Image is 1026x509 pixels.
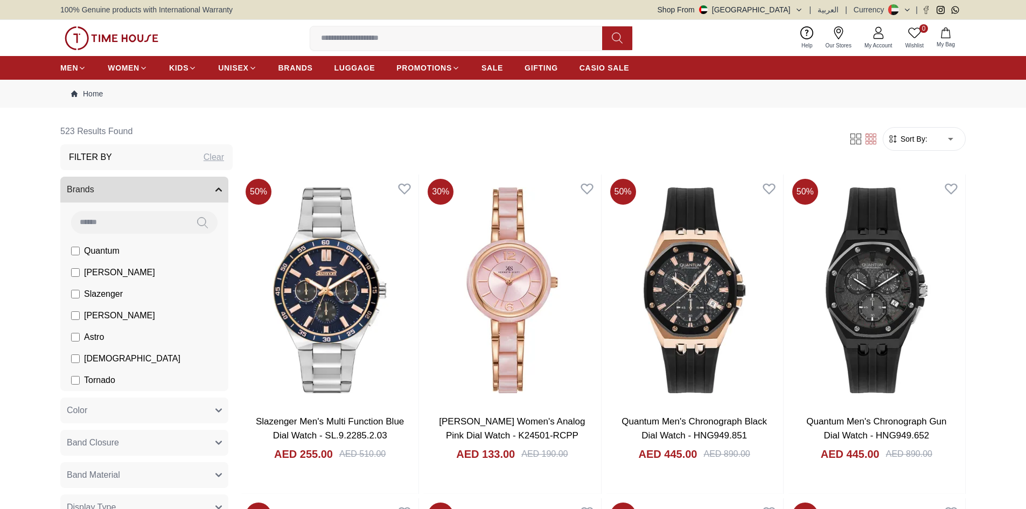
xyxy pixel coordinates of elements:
[334,58,375,78] a: LUGGAGE
[60,462,228,488] button: Band Material
[922,6,930,14] a: Facebook
[60,80,966,108] nav: Breadcrumb
[334,62,375,73] span: LUGGAGE
[860,41,897,50] span: My Account
[84,266,155,279] span: [PERSON_NAME]
[71,290,80,298] input: Slazenger
[218,58,256,78] a: UNISEX
[854,4,889,15] div: Currency
[898,134,927,144] span: Sort By:
[525,58,558,78] a: GIFTING
[84,288,123,301] span: Slazenger
[339,448,386,461] div: AED 510.00
[67,404,87,417] span: Color
[481,58,503,78] a: SALE
[580,58,630,78] a: CASIO SALE
[67,469,120,482] span: Band Material
[84,352,180,365] span: [DEMOGRAPHIC_DATA]
[60,177,228,203] button: Brands
[71,333,80,341] input: Astro
[888,134,927,144] button: Sort By:
[108,58,148,78] a: WOMEN
[788,175,965,406] img: Quantum Men's Chronograph Gun Dial Watch - HNG949.652
[703,448,750,461] div: AED 890.00
[396,62,452,73] span: PROMOTIONS
[84,309,155,322] span: [PERSON_NAME]
[951,6,959,14] a: Whatsapp
[658,4,803,15] button: Shop From[GEOGRAPHIC_DATA]
[60,4,233,15] span: 100% Genuine products with International Warranty
[699,5,708,14] img: United Arab Emirates
[901,41,928,50] span: Wishlist
[930,25,961,51] button: My Bag
[278,58,313,78] a: BRANDS
[428,179,453,205] span: 30 %
[60,118,233,144] h6: 523 Results Found
[278,62,313,73] span: BRANDS
[218,62,248,73] span: UNISEX
[241,175,418,406] img: Slazenger Men's Multi Function Blue Dial Watch - SL.9.2285.2.03
[932,40,959,48] span: My Bag
[84,245,120,257] span: Quantum
[818,4,839,15] button: العربية
[610,179,636,205] span: 50 %
[792,179,818,205] span: 50 %
[65,26,158,50] img: ...
[60,62,78,73] span: MEN
[60,58,86,78] a: MEN
[456,447,515,462] h4: AED 133.00
[71,354,80,363] input: [DEMOGRAPHIC_DATA]
[71,268,80,277] input: [PERSON_NAME]
[67,183,94,196] span: Brands
[256,416,404,441] a: Slazenger Men's Multi Function Blue Dial Watch - SL.9.2285.2.03
[84,331,104,344] span: Astro
[71,247,80,255] input: Quantum
[108,62,139,73] span: WOMEN
[919,24,928,33] span: 0
[899,24,930,52] a: 0Wishlist
[622,416,767,441] a: Quantum Men's Chronograph Black Dial Watch - HNG949.851
[84,374,115,387] span: Tornado
[525,62,558,73] span: GIFTING
[169,58,197,78] a: KIDS
[821,41,856,50] span: Our Stores
[639,447,697,462] h4: AED 445.00
[69,151,112,164] h3: Filter By
[886,448,932,461] div: AED 890.00
[246,179,271,205] span: 50 %
[806,416,946,441] a: Quantum Men's Chronograph Gun Dial Watch - HNG949.652
[937,6,945,14] a: Instagram
[481,62,503,73] span: SALE
[423,175,601,406] img: Kenneth Scott Women's Analog Pink Dial Watch - K24501-RCPP
[71,376,80,385] input: Tornado
[169,62,189,73] span: KIDS
[606,175,783,406] img: Quantum Men's Chronograph Black Dial Watch - HNG949.851
[809,4,812,15] span: |
[521,448,568,461] div: AED 190.00
[819,24,858,52] a: Our Stores
[797,41,817,50] span: Help
[60,430,228,456] button: Band Closure
[821,447,880,462] h4: AED 445.00
[845,4,847,15] span: |
[67,436,119,449] span: Band Closure
[396,58,460,78] a: PROMOTIONS
[71,311,80,320] input: [PERSON_NAME]
[274,447,333,462] h4: AED 255.00
[916,4,918,15] span: |
[439,416,585,441] a: [PERSON_NAME] Women's Analog Pink Dial Watch - K24501-RCPP
[60,398,228,423] button: Color
[580,62,630,73] span: CASIO SALE
[71,88,103,99] a: Home
[204,151,224,164] div: Clear
[795,24,819,52] a: Help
